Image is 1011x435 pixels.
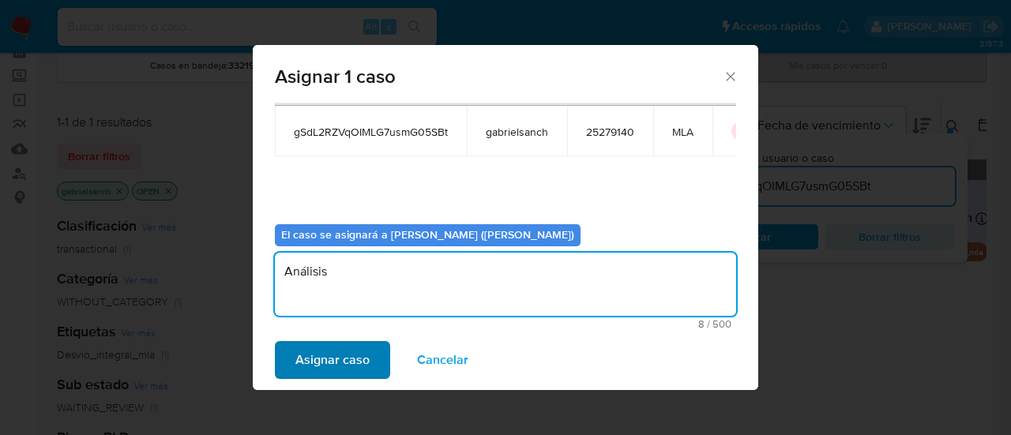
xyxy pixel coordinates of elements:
[275,341,390,379] button: Asignar caso
[672,125,693,139] span: MLA
[281,227,574,242] b: El caso se asignará a [PERSON_NAME] ([PERSON_NAME])
[280,319,731,329] span: Máximo 500 caracteres
[253,45,758,390] div: assign-modal
[586,125,634,139] span: 25279140
[275,253,736,316] textarea: Análisis
[486,125,548,139] span: gabrielsanch
[417,343,468,377] span: Cancelar
[731,122,750,141] button: icon-button
[294,125,448,139] span: gSdL2RZVqOIMLG7usmG05SBt
[723,69,737,83] button: Cerrar ventana
[275,67,723,86] span: Asignar 1 caso
[397,341,489,379] button: Cancelar
[295,343,370,377] span: Asignar caso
